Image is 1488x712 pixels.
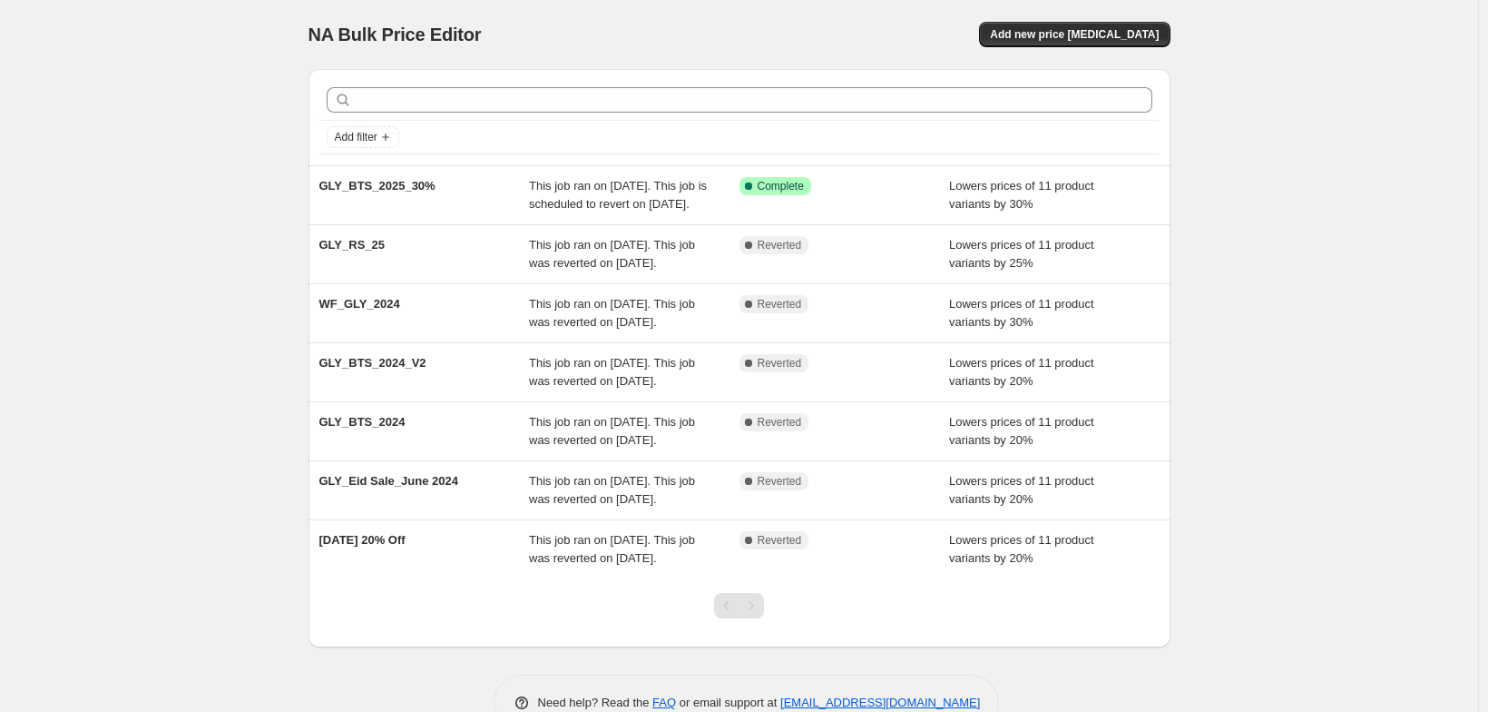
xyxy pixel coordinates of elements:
span: This job ran on [DATE]. This job was reverted on [DATE]. [529,474,695,506]
span: [DATE] 20% Off [319,533,406,547]
a: FAQ [652,696,676,709]
span: Add new price [MEDICAL_DATA] [990,27,1159,42]
span: Complete [758,179,804,193]
span: Reverted [758,238,802,252]
span: Lowers prices of 11 product variants by 20% [949,415,1094,447]
span: GLY_Eid Sale_June 2024 [319,474,458,488]
span: Lowers prices of 11 product variants by 20% [949,533,1094,565]
span: This job ran on [DATE]. This job was reverted on [DATE]. [529,297,695,329]
span: Reverted [758,533,802,548]
span: Lowers prices of 11 product variants by 30% [949,297,1094,329]
span: Reverted [758,297,802,311]
span: Lowers prices of 11 product variants by 25% [949,238,1094,270]
span: NA Bulk Price Editor [308,25,482,44]
button: Add new price [MEDICAL_DATA] [979,22,1170,47]
span: Lowers prices of 11 product variants by 20% [949,474,1094,506]
span: This job ran on [DATE]. This job was reverted on [DATE]. [529,356,695,388]
span: GLY_BTS_2024 [319,415,406,429]
button: Add filter [327,126,399,148]
span: Lowers prices of 11 product variants by 30% [949,179,1094,211]
span: Reverted [758,415,802,430]
nav: Pagination [714,593,764,618]
span: GLY_BTS_2025_30% [319,179,436,193]
span: GLY_BTS_2024_V2 [319,356,426,370]
a: [EMAIL_ADDRESS][DOMAIN_NAME] [780,696,980,709]
span: This job ran on [DATE]. This job was reverted on [DATE]. [529,415,695,447]
span: WF_GLY_2024 [319,297,400,311]
span: Lowers prices of 11 product variants by 20% [949,356,1094,388]
span: Need help? Read the [538,696,653,709]
span: Add filter [335,130,377,144]
span: This job ran on [DATE]. This job is scheduled to revert on [DATE]. [529,179,707,211]
span: GLY_RS_25 [319,238,386,252]
span: Reverted [758,356,802,371]
span: Reverted [758,474,802,489]
span: or email support at [676,696,780,709]
span: This job ran on [DATE]. This job was reverted on [DATE]. [529,533,695,565]
span: This job ran on [DATE]. This job was reverted on [DATE]. [529,238,695,270]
